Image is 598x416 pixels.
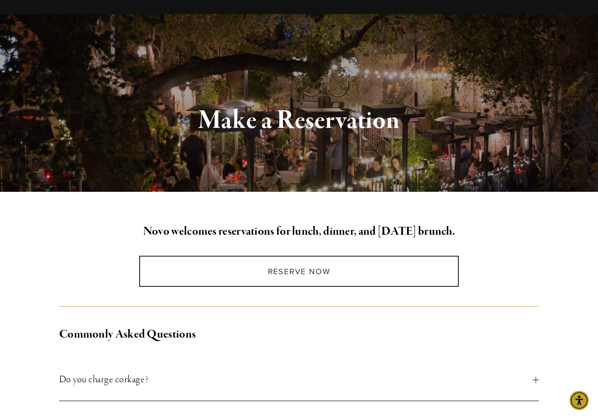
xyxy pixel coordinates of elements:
a: Reserve Now [139,256,459,287]
span: Do you charge corkage? [59,372,533,388]
h2: Commonly Asked Questions [59,326,539,344]
strong: Make a Reservation [198,104,400,137]
button: Do you charge corkage? [59,359,539,401]
div: Accessibility Menu [570,391,589,410]
h2: Novo welcomes reservations for lunch, dinner, and [DATE] brunch. [59,223,539,241]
